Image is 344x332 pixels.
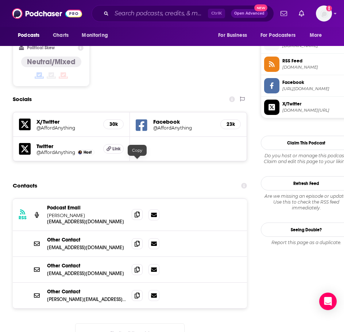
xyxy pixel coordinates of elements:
[36,118,97,125] h5: X/Twitter
[13,179,37,193] h2: Contacts
[153,125,206,131] h5: @AffordAnything
[18,30,39,40] span: Podcasts
[254,4,267,11] span: New
[260,30,295,40] span: For Podcasters
[27,45,55,50] h2: Political Skew
[310,30,322,40] span: More
[47,244,126,251] p: [EMAIL_ADDRESS][DOMAIN_NAME]
[77,28,117,42] button: open menu
[316,5,332,22] button: Show profile menu
[319,293,337,310] div: Open Intercom Messenger
[305,28,331,42] button: open menu
[13,28,49,42] button: open menu
[227,121,235,127] h5: 23k
[47,263,126,269] p: Other Contact
[153,125,214,131] a: @AffordAnything
[36,150,75,155] a: @AffordAnything
[153,118,214,125] h5: Facebook
[234,12,264,15] span: Open Advanced
[256,28,306,42] button: open menu
[326,5,332,11] svg: Add a profile image
[36,125,89,131] h5: @AffordAnything
[27,57,76,66] h4: Neutral/Mixed
[231,9,268,18] button: Open AdvancedNew
[84,150,92,155] span: Host
[128,145,147,156] div: Copy
[112,8,208,19] input: Search podcasts, credits, & more...
[47,270,126,277] p: [EMAIL_ADDRESS][DOMAIN_NAME]
[208,9,225,18] span: Ctrl K
[218,30,247,40] span: For Business
[316,5,332,22] img: User Profile
[112,146,121,152] span: Link
[36,143,97,150] h5: Twitter
[109,121,117,127] h5: 30k
[296,7,307,20] a: Show notifications dropdown
[19,215,27,221] h3: RSS
[316,5,332,22] span: Logged in as ILATeam
[47,205,126,211] p: Podcast Email
[48,28,73,42] a: Charts
[92,5,274,22] div: Search podcasts, credits, & more...
[47,289,126,295] p: Other Contact
[82,30,108,40] span: Monitoring
[278,7,290,20] a: Show notifications dropdown
[47,219,126,225] p: [EMAIL_ADDRESS][DOMAIN_NAME]
[53,30,69,40] span: Charts
[13,92,32,106] h2: Socials
[103,144,124,154] a: Link
[47,212,126,219] p: [PERSON_NAME]
[47,237,126,243] p: Other Contact
[213,28,256,42] button: open menu
[78,150,82,154] img: Paula Pant
[36,125,97,131] a: @AffordAnything
[12,7,82,20] img: Podchaser - Follow, Share and Rate Podcasts
[47,296,126,302] p: [PERSON_NAME][EMAIL_ADDRESS][DOMAIN_NAME]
